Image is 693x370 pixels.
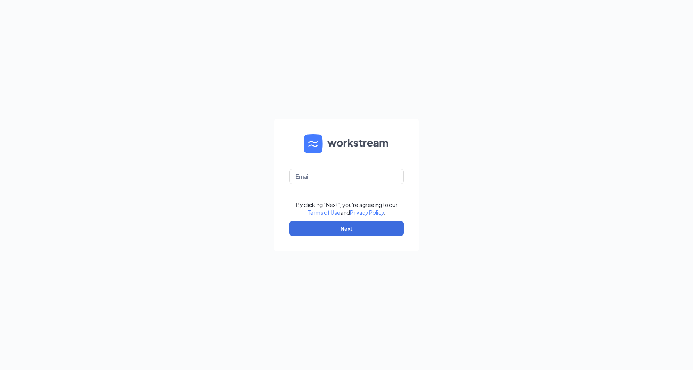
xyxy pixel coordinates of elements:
input: Email [289,169,404,184]
img: WS logo and Workstream text [304,134,389,153]
button: Next [289,221,404,236]
a: Privacy Policy [350,209,384,216]
a: Terms of Use [308,209,340,216]
div: By clicking "Next", you're agreeing to our and . [296,201,397,216]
